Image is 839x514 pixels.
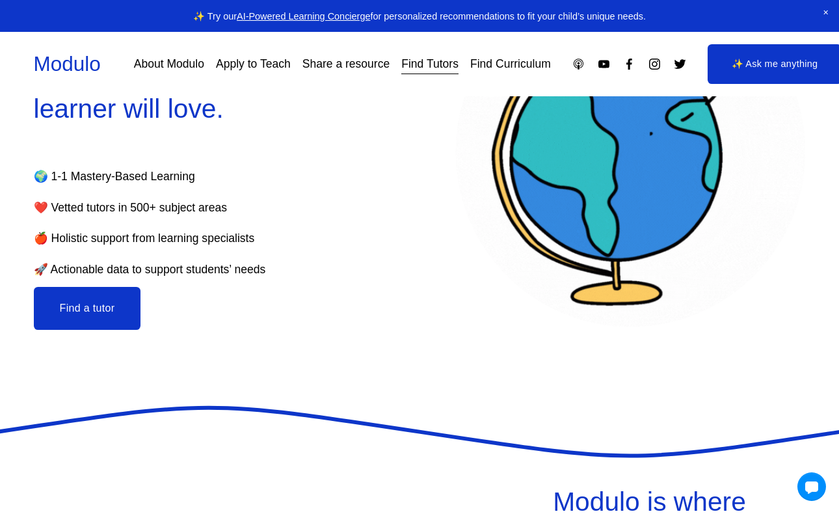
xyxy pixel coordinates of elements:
a: Find Curriculum [470,53,551,75]
a: AI-Powered Learning Concierge [237,11,370,21]
a: Find Tutors [401,53,459,75]
a: YouTube [597,57,611,71]
a: Modulo [34,53,101,75]
p: ❤️ Vetted tutors in 500+ subject areas [34,198,351,219]
a: Share a resource [302,53,390,75]
a: Twitter [673,57,687,71]
a: Facebook [622,57,636,71]
p: 🍎 Holistic support from learning specialists [34,228,351,249]
p: 🚀 Actionable data to support students’ needs [34,260,351,280]
a: Apple Podcasts [572,57,585,71]
button: Find a tutor [34,287,141,330]
p: 🌍 1-1 Mastery-Based Learning [34,167,351,187]
a: Instagram [648,57,661,71]
a: About Modulo [134,53,204,75]
a: Apply to Teach [216,53,291,75]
